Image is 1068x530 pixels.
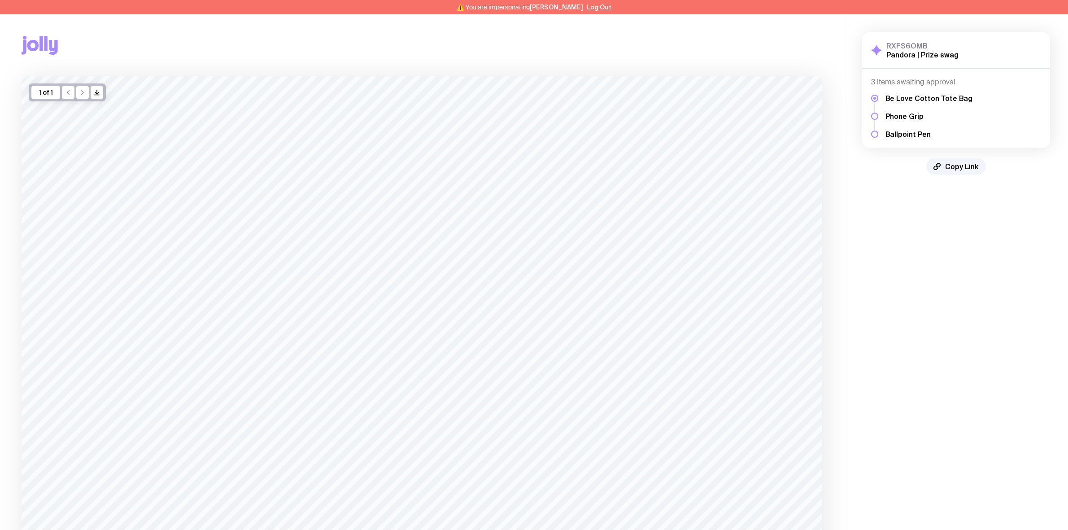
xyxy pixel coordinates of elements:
h5: Ballpoint Pen [885,130,972,139]
span: [PERSON_NAME] [530,4,583,11]
g: /> /> [95,90,100,95]
h3: RXFS6OMB [886,41,959,50]
h5: Be Love Cotton Tote Bag [885,94,972,103]
h4: 3 items awaiting approval [871,78,1041,87]
button: Log Out [587,4,611,11]
span: Copy Link [945,162,979,171]
div: 1 of 1 [31,86,60,99]
span: ⚠️ You are impersonating [457,4,583,11]
h2: Pandora | Prize swag [886,50,959,59]
button: />/> [91,86,103,99]
h5: Phone Grip [885,112,972,121]
button: Copy Link [926,158,986,175]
